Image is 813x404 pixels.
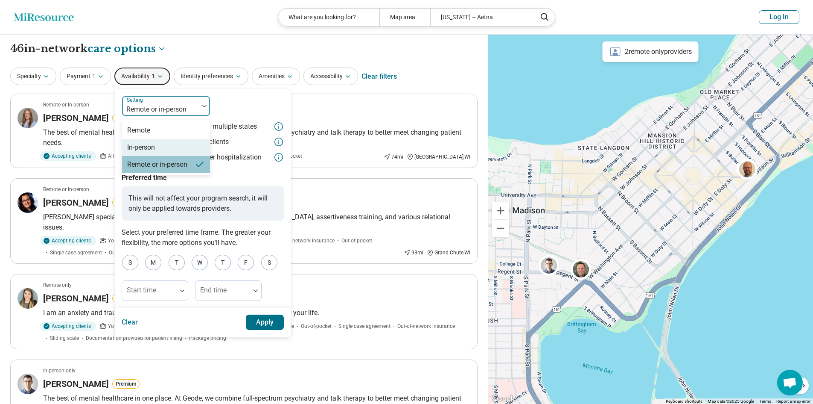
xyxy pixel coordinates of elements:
[127,125,150,136] div: Remote
[108,152,126,160] span: All ages
[252,68,300,85] button: Amenities
[603,41,699,62] div: 2 remote only providers
[43,101,89,109] p: Remote or In-person
[379,9,430,26] div: Map area
[122,315,138,330] button: Clear
[43,197,109,209] h3: [PERSON_NAME]
[43,308,470,318] p: I am an anxiety and trauma specialist and I want to help you feel more confident in your life.
[384,153,403,161] div: 74 mi
[122,173,284,183] p: Preferred time
[43,292,109,304] h3: [PERSON_NAME]
[43,367,76,375] p: In-person only
[361,66,397,87] div: Clear filters
[397,322,455,330] span: Out-of-network insurance
[112,294,140,303] button: Premium
[708,399,754,404] span: Map data ©2025 Google
[127,97,145,103] label: Setting
[169,255,185,270] div: T
[492,202,509,219] button: Zoom in
[215,255,231,270] div: T
[114,68,170,85] button: Availability1
[152,72,155,81] span: 1
[492,220,509,237] button: Zoom out
[43,212,470,233] p: [PERSON_NAME] specializes in divorce mediation, [MEDICAL_DATA] and [MEDICAL_DATA], assertiveness ...
[246,315,284,330] button: Apply
[338,322,390,330] span: Single case agreement
[261,255,277,270] div: S
[341,237,372,245] span: Out-of-pocket
[127,286,156,294] label: Start time
[189,334,226,342] span: Package pricing
[92,72,96,81] span: 1
[759,399,771,404] a: Terms (opens in new tab)
[43,186,89,193] p: Remote or In-person
[108,237,204,245] span: Young adults, Adults, Seniors (65 or older)
[430,9,531,26] div: [US_STATE] – Aetna
[127,142,155,153] div: In-person
[50,249,102,257] span: Single case agreement
[87,41,156,56] span: care options
[112,379,140,389] button: Premium
[43,112,109,124] h3: [PERSON_NAME]
[112,113,140,123] button: Premium
[278,9,379,26] div: What are you looking for?
[122,227,284,248] p: Select your preferred time frame. The greater your flexibility, the more options you'll have.
[127,159,187,170] div: Remote or in-person
[43,378,109,390] h3: [PERSON_NAME]
[174,68,248,85] button: Identity preferences
[238,255,254,270] div: F
[303,68,358,85] button: Accessibility
[10,68,56,85] button: Specialty
[404,249,423,257] div: 93 mi
[50,334,79,342] span: Sliding scale
[192,255,208,270] div: W
[145,255,161,270] div: M
[122,186,284,221] p: This will not affect your program search, it will only be applied towards providers.
[287,237,335,245] span: In-network insurance
[122,255,138,270] div: S
[108,322,156,330] span: Young adults, Adults
[301,322,332,330] span: Out-of-pocket
[86,334,182,342] span: Documentation provided for patient filling
[60,68,111,85] button: Payment1
[87,41,166,56] button: Care options
[43,281,72,289] p: Remote only
[109,249,166,257] span: Out-of-network insurance
[40,321,96,331] div: Accepting clients
[427,249,470,257] div: Grand Chute , WI
[777,370,803,395] div: Open chat
[40,236,96,245] div: Accepting clients
[759,10,799,24] button: Log In
[43,127,470,148] p: The best of mental healthcare in one place. At Geode, we combine full-spectrum psychiatry and tal...
[40,151,96,161] div: Accepting clients
[10,41,166,56] h1: 46 in-network
[407,153,470,161] div: [GEOGRAPHIC_DATA] , WI
[776,399,810,404] a: Report a map error
[200,286,227,294] label: End time
[112,198,140,207] button: Premium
